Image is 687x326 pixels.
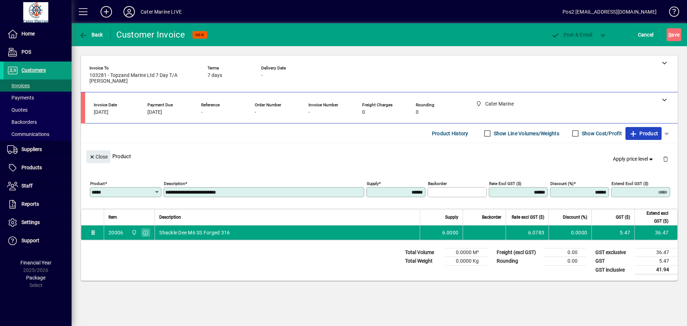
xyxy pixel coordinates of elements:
td: 0.0000 Kg [444,257,487,266]
td: Total Weight [401,257,444,266]
span: Support [21,238,39,243]
span: Back [79,32,103,38]
label: Show Line Volumes/Weights [492,130,559,137]
td: 36.47 [634,225,677,240]
span: Discount (%) [563,213,587,221]
span: Settings [21,219,40,225]
td: 0.0000 M³ [444,248,487,257]
span: Backorders [7,119,37,125]
button: Add [95,5,118,18]
td: GST [592,257,635,266]
span: [DATE] [94,110,108,115]
label: Show Cost/Profit [580,130,622,137]
span: GST ($) [616,213,630,221]
button: Apply price level [610,153,657,166]
span: ave [668,29,679,40]
div: 20006 [108,229,123,236]
a: POS [4,43,72,61]
a: Backorders [4,116,72,128]
app-page-header-button: Close [84,153,112,160]
a: Invoices [4,79,72,92]
mat-label: Backorder [428,181,447,186]
span: ost & Email [551,32,593,38]
a: Quotes [4,104,72,116]
td: Freight (excl GST) [493,248,543,257]
span: Suppliers [21,146,42,152]
app-page-header-button: Back [72,28,111,41]
span: Staff [21,183,33,189]
mat-label: Extend excl GST ($) [612,181,648,186]
span: Package [26,275,45,281]
span: - [201,110,203,115]
td: 5.47 [635,257,678,266]
span: Customers [21,67,46,73]
span: Quotes [7,107,28,113]
mat-label: Discount (%) [550,181,574,186]
td: 0.00 [543,248,586,257]
span: 0 [416,110,419,115]
span: - [308,110,310,115]
button: Back [77,28,105,41]
td: Rounding [493,257,543,266]
app-page-header-button: Delete [657,156,674,162]
span: POS [21,49,31,55]
button: Cancel [636,28,656,41]
span: Supply [445,213,458,221]
td: GST exclusive [592,248,635,257]
mat-label: Product [90,181,105,186]
mat-label: Supply [367,181,379,186]
button: Post & Email [547,28,596,41]
span: 7 days [208,73,222,78]
span: Apply price level [613,155,654,163]
span: 6.0000 [442,229,459,236]
a: Suppliers [4,141,72,159]
span: P [564,32,567,38]
mat-label: Rate excl GST ($) [489,181,521,186]
span: Item [108,213,117,221]
td: 36.47 [635,248,678,257]
span: Shackle Dee M6 SS Forged 316 [159,229,230,236]
span: [DATE] [147,110,162,115]
span: Cater Marine [130,229,138,237]
div: Customer Invoice [116,29,185,40]
span: Products [21,165,42,170]
td: Total Volume [401,248,444,257]
a: Home [4,25,72,43]
a: Staff [4,177,72,195]
a: Products [4,159,72,177]
a: Knowledge Base [664,1,678,25]
span: NEW [195,33,204,37]
td: 0.00 [543,257,586,266]
span: - [261,73,263,78]
span: Cancel [638,29,654,40]
button: Profile [118,5,141,18]
span: S [668,32,671,38]
a: Payments [4,92,72,104]
mat-label: Description [164,181,185,186]
td: 0.0000 [549,225,591,240]
span: Reports [21,201,39,207]
span: Home [21,31,35,37]
div: Pos2 [EMAIL_ADDRESS][DOMAIN_NAME] [562,6,657,18]
span: Backorder [482,213,501,221]
button: Save [667,28,681,41]
div: 6.0783 [510,229,544,236]
span: - [255,110,256,115]
span: Product History [432,128,468,139]
a: Reports [4,195,72,213]
a: Settings [4,214,72,232]
span: 0 [362,110,365,115]
button: Product History [429,127,471,140]
button: Close [86,150,111,163]
button: Delete [657,150,674,167]
span: Communications [7,131,49,137]
div: Product [81,143,678,169]
span: Description [159,213,181,221]
span: Product [629,128,658,139]
span: Close [89,151,108,163]
td: 41.94 [635,266,678,274]
div: Cater Marine LIVE [141,6,182,18]
span: 103281 - Topzand Marine Ltd 7 Day T/A [PERSON_NAME] [89,73,197,84]
span: Financial Year [20,260,52,266]
span: Invoices [7,83,30,88]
